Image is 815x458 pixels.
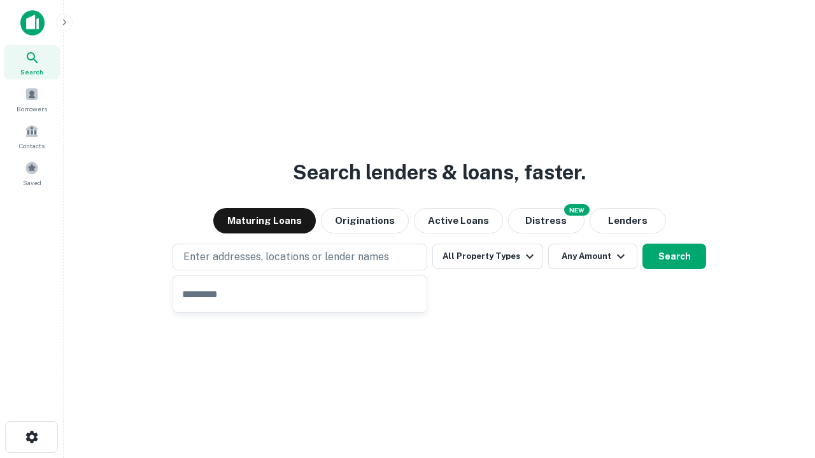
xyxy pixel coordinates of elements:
button: Search distressed loans with lien and other non-mortgage details. [508,208,585,233]
button: Originations [321,208,409,233]
span: Search [20,67,43,77]
h3: Search lenders & loans, faster. [293,157,586,188]
button: Maturing Loans [213,208,316,233]
iframe: Chat Widget [751,356,815,417]
button: Active Loans [414,208,503,233]
div: NEW [564,204,590,216]
img: capitalize-icon.png [20,10,45,36]
a: Search [4,45,60,80]
button: Enter addresses, locations or lender names [173,244,427,270]
a: Borrowers [4,82,60,116]
button: Search [642,244,706,269]
span: Contacts [19,141,45,151]
button: Any Amount [548,244,637,269]
button: All Property Types [432,244,543,269]
span: Borrowers [17,104,47,114]
span: Saved [23,177,41,188]
button: Lenders [590,208,666,233]
p: Enter addresses, locations or lender names [183,249,389,265]
a: Contacts [4,119,60,153]
a: Saved [4,156,60,190]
